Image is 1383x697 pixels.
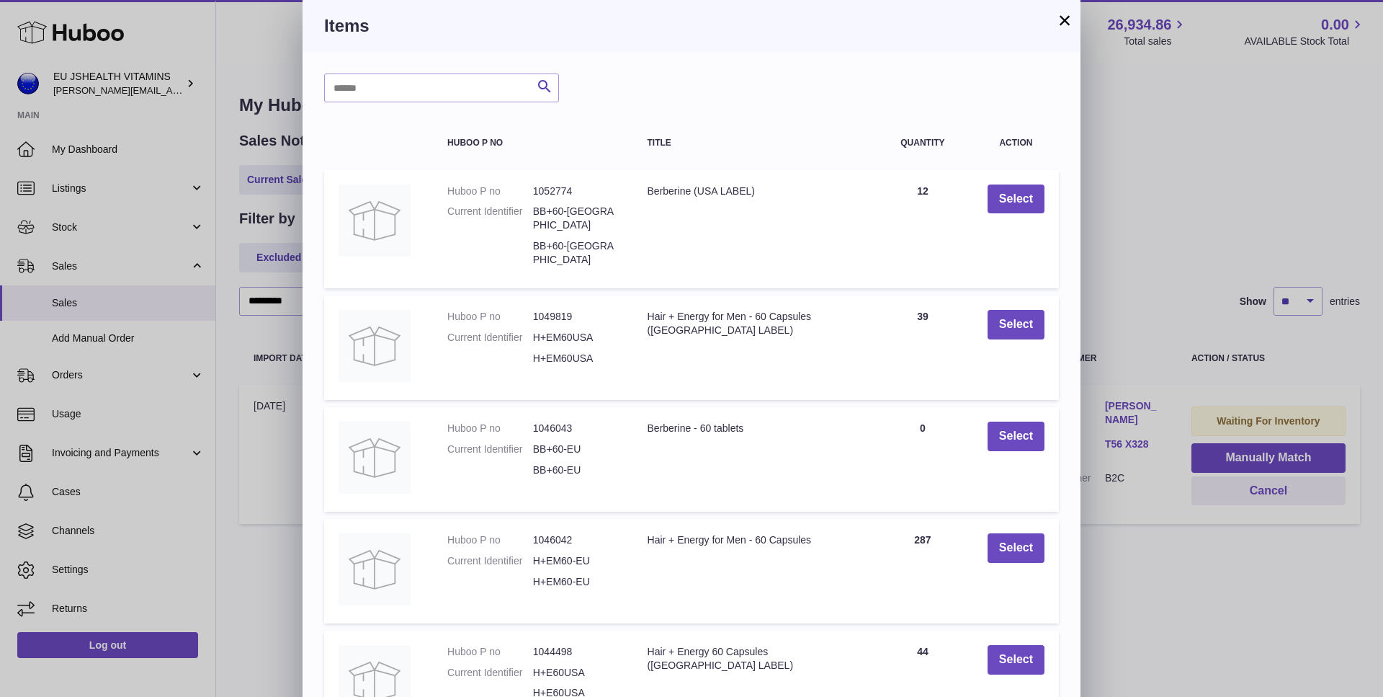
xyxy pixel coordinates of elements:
[533,443,619,456] dd: BB+60-EU
[533,205,619,232] dd: BB+60-[GEOGRAPHIC_DATA]
[533,463,619,477] dd: BB+60-EU
[447,331,533,345] dt: Current Identifier
[1056,12,1073,29] button: ×
[988,310,1044,339] button: Select
[872,296,973,400] td: 39
[988,645,1044,675] button: Select
[447,310,533,324] dt: Huboo P no
[533,331,619,345] dd: H+EM60USA
[533,352,619,365] dd: H+EM60USA
[648,645,858,672] div: Hair + Energy 60 Capsules ([GEOGRAPHIC_DATA] LABEL)
[533,554,619,568] dd: H+EM60-EU
[988,533,1044,563] button: Select
[447,205,533,232] dt: Current Identifier
[324,14,1059,37] h3: Items
[339,185,411,257] img: Berberine (USA LABEL)
[533,575,619,589] dd: H+EM60-EU
[447,185,533,198] dt: Huboo P no
[533,185,619,198] dd: 1052774
[973,124,1059,162] th: Action
[339,533,411,605] img: Hair + Energy for Men - 60 Capsules
[447,554,533,568] dt: Current Identifier
[433,124,632,162] th: Huboo P no
[872,407,973,512] td: 0
[872,519,973,623] td: 287
[988,185,1044,214] button: Select
[447,422,533,435] dt: Huboo P no
[988,422,1044,451] button: Select
[339,310,411,382] img: Hair + Energy for Men - 60 Capsules (USA LABEL)
[648,533,858,547] div: Hair + Energy for Men - 60 Capsules
[447,443,533,456] dt: Current Identifier
[533,239,619,267] dd: BB+60-[GEOGRAPHIC_DATA]
[533,533,619,547] dd: 1046042
[533,310,619,324] dd: 1049819
[447,666,533,680] dt: Current Identifier
[533,666,619,680] dd: H+E60USA
[533,422,619,435] dd: 1046043
[872,170,973,288] td: 12
[648,310,858,337] div: Hair + Energy for Men - 60 Capsules ([GEOGRAPHIC_DATA] LABEL)
[447,533,533,547] dt: Huboo P no
[633,124,872,162] th: Title
[339,422,411,494] img: Berberine - 60 tablets
[872,124,973,162] th: Quantity
[648,185,858,198] div: Berberine (USA LABEL)
[447,645,533,659] dt: Huboo P no
[648,422,858,435] div: Berberine - 60 tablets
[533,645,619,659] dd: 1044498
